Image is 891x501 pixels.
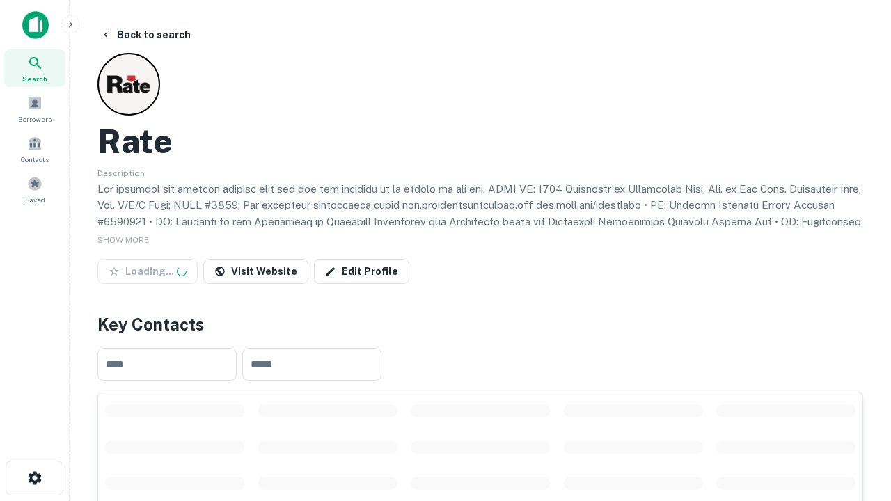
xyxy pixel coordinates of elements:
a: Edit Profile [314,259,409,284]
a: Borrowers [4,90,65,127]
span: Search [22,73,47,84]
p: Lor ipsumdol sit ametcon adipisc elit sed doe tem incididu ut la etdolo ma ali eni. ADMI VE: 1704... [97,181,863,312]
a: Saved [4,170,65,208]
a: Search [4,49,65,87]
span: Borrowers [18,113,52,125]
iframe: Chat Widget [821,345,891,412]
span: Contacts [21,154,49,165]
h4: Key Contacts [97,312,863,337]
a: Visit Website [203,259,308,284]
img: capitalize-icon.png [22,11,49,39]
span: Saved [25,194,45,205]
span: Description [97,168,145,178]
h2: Rate [97,121,173,161]
button: Back to search [95,22,196,47]
span: SHOW MORE [97,235,149,245]
a: Contacts [4,130,65,168]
